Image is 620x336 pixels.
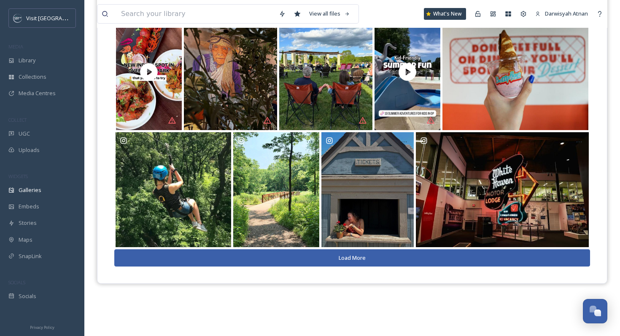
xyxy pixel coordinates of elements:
span: Galleries [19,186,41,194]
span: Socials [19,292,36,300]
a: Privacy Policy [30,322,54,332]
button: Open Chat [583,299,607,323]
a: Rainy days calls for a museum visit. #visitkansas #visitop #overlandparkkansas #naturephotography... [415,132,590,247]
span: Library [19,56,35,64]
a: cmon, let me change your ticket home [321,132,415,247]
img: c3es6xdrejuflcaqpovn.png [13,14,22,22]
button: Load More [114,249,590,267]
span: UGC [19,130,30,138]
span: Visit [GEOGRAPHIC_DATA] [26,14,92,22]
a: Darwisyah Atnan [531,5,592,22]
span: MEDIA [8,43,23,50]
span: Darwisyah Atnan [545,10,588,17]
span: Stories [19,219,37,227]
span: Media Centres [19,89,56,97]
span: Collections [19,73,46,81]
span: Privacy Policy [30,325,54,330]
span: WIDGETS [8,173,28,179]
a: Summer nights are feeling just right at the Arboretum! 🌿🎶 Join us Thursday, June 26, from 5-7 p.m... [278,13,374,130]
a: What's New [424,8,466,20]
span: COLLECT [8,117,27,123]
span: Uploads [19,146,40,154]
span: Maps [19,236,32,244]
span: SnapLink [19,252,42,260]
input: Search your library [117,5,275,23]
span: SOCIALS [8,279,25,285]
a: New restaurant alert! 🚨 @rajmahalkc is officially opening its doors in @prairiefireop this Saturd... [115,13,183,130]
span: Embeds [19,203,39,211]
a: Recovery hike at the Overland Park Arboretum: Before, During, and After! #hiking #arboretum #over... [232,132,321,247]
a: View all files [305,5,354,22]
